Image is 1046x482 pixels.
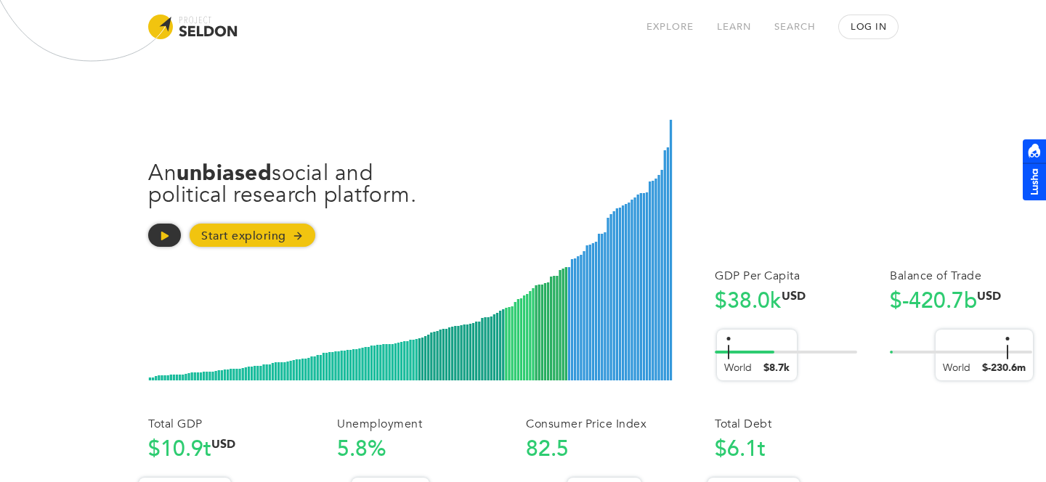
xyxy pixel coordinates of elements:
a: Search [774,20,816,35]
sup: USD [782,288,806,304]
a: Learn [717,20,751,35]
a: Explore [646,20,694,35]
a: Start exploring [190,224,315,247]
button: Log In [839,15,898,38]
h3: GDP Per Capita [715,270,857,282]
span: $6.1t [715,438,766,460]
sup: USD [211,436,235,452]
h3: Balance of Trade [890,270,1032,282]
h3: Consumer Price Index [526,418,668,430]
span: 5.8% [337,438,386,460]
span: $38.0k [715,290,782,312]
h3: Total Debt [715,418,857,430]
span: 82.5 [526,438,569,460]
span: $10.9t [148,438,211,460]
sup: USD [977,288,1001,304]
h3: Total GDP [148,418,291,430]
h3: Unemployment [337,418,479,430]
span: $-420.7b [890,290,977,312]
